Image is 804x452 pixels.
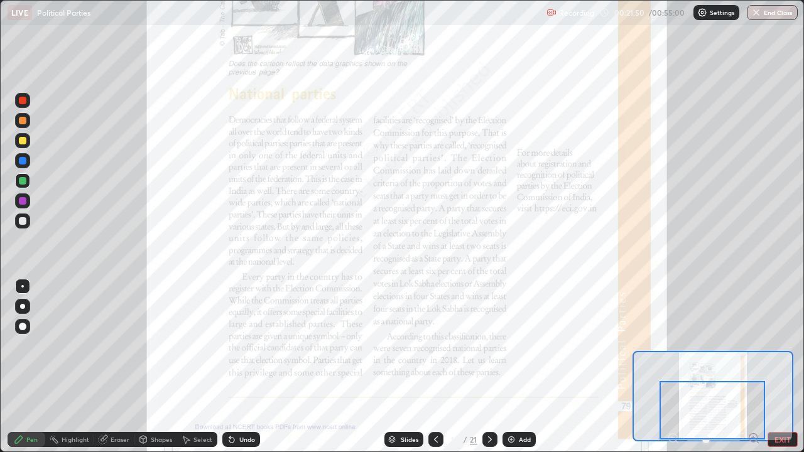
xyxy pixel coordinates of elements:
div: 21 [470,434,477,445]
img: class-settings-icons [697,8,707,18]
img: recording.375f2c34.svg [546,8,557,18]
div: / [464,436,467,443]
button: End Class [747,5,798,20]
div: 12 [448,436,461,443]
div: Pen [26,436,38,443]
button: EXIT [768,432,798,447]
img: add-slide-button [506,434,516,444]
div: Add [519,436,531,443]
div: Slides [401,436,418,443]
p: Political Parties [37,8,90,18]
div: Select [193,436,212,443]
p: LIVE [11,8,28,18]
p: Settings [710,9,734,16]
div: Eraser [111,436,129,443]
img: end-class-cross [751,8,761,18]
div: Undo [239,436,255,443]
div: Highlight [62,436,89,443]
div: Shapes [151,436,172,443]
p: Recording [559,8,594,18]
